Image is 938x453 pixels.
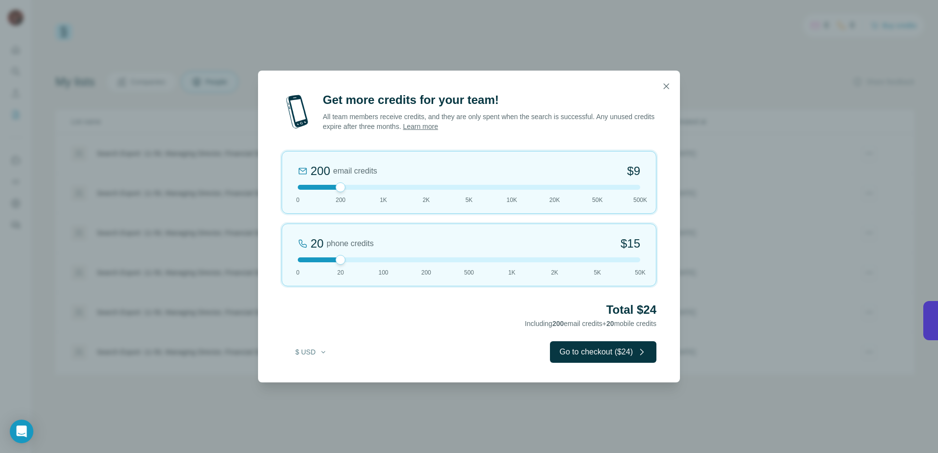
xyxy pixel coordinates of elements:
span: $9 [627,163,640,179]
span: 200 [552,320,564,327]
span: 500 [464,268,474,277]
span: phone credits [327,238,374,250]
span: 50K [635,268,645,277]
span: 0 [296,268,300,277]
span: 50K [592,196,602,204]
span: 10K [507,196,517,204]
span: 1K [508,268,516,277]
span: 200 [421,268,431,277]
span: 5K [594,268,601,277]
span: Including email credits + mobile credits [525,320,656,327]
span: 0 [296,196,300,204]
span: 2K [422,196,430,204]
span: 20K [549,196,560,204]
span: 2K [551,268,558,277]
div: Open Intercom Messenger [10,420,33,443]
button: Go to checkout ($24) [550,341,656,363]
button: $ USD [288,343,334,361]
span: 200 [336,196,345,204]
div: 200 [311,163,330,179]
div: 20 [311,236,324,252]
span: email credits [333,165,377,177]
h2: Total $24 [282,302,656,318]
span: $15 [621,236,640,252]
p: All team members receive credits, and they are only spent when the search is successful. Any unus... [323,112,656,131]
span: 1K [380,196,387,204]
a: Learn more [403,123,438,130]
span: 500K [633,196,647,204]
span: 5K [466,196,473,204]
span: 20 [606,320,614,327]
img: mobile-phone [282,92,313,131]
span: 100 [378,268,388,277]
span: 20 [338,268,344,277]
